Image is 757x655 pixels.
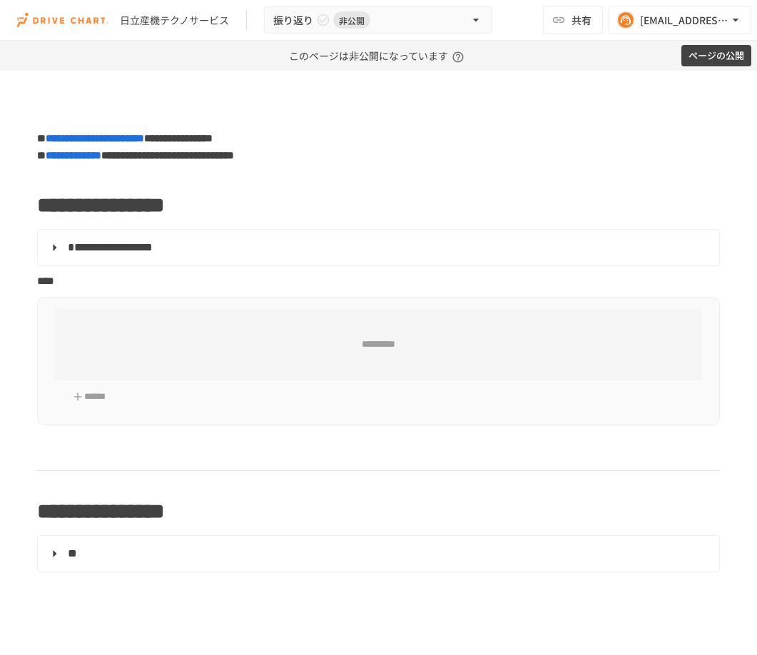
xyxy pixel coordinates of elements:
[120,13,229,28] div: 日立産機テクノサービス
[640,11,728,29] div: [EMAIL_ADDRESS][DOMAIN_NAME]
[289,41,468,71] p: このページは非公開になっています
[681,45,751,67] button: ページの公開
[264,6,492,34] button: 振り返り非公開
[543,6,603,34] button: 共有
[609,6,751,34] button: [EMAIL_ADDRESS][DOMAIN_NAME]
[273,11,313,29] span: 振り返り
[571,12,591,28] span: 共有
[17,9,108,31] img: i9VDDS9JuLRLX3JIUyK59LcYp6Y9cayLPHs4hOxMB9W
[333,13,370,28] span: 非公開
